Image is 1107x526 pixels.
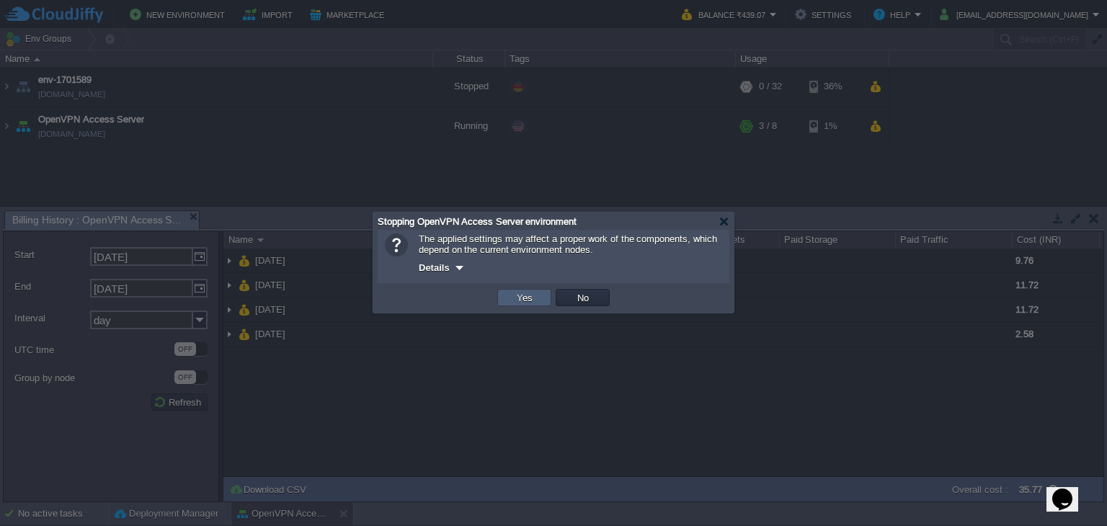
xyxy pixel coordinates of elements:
[419,262,450,273] span: Details
[512,291,537,304] button: Yes
[573,291,593,304] button: No
[419,233,717,255] span: The applied settings may affect a proper work of the components, which depend on the current envi...
[378,216,577,227] span: Stopping OpenVPN Access Server environment
[1046,468,1093,512] iframe: chat widget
